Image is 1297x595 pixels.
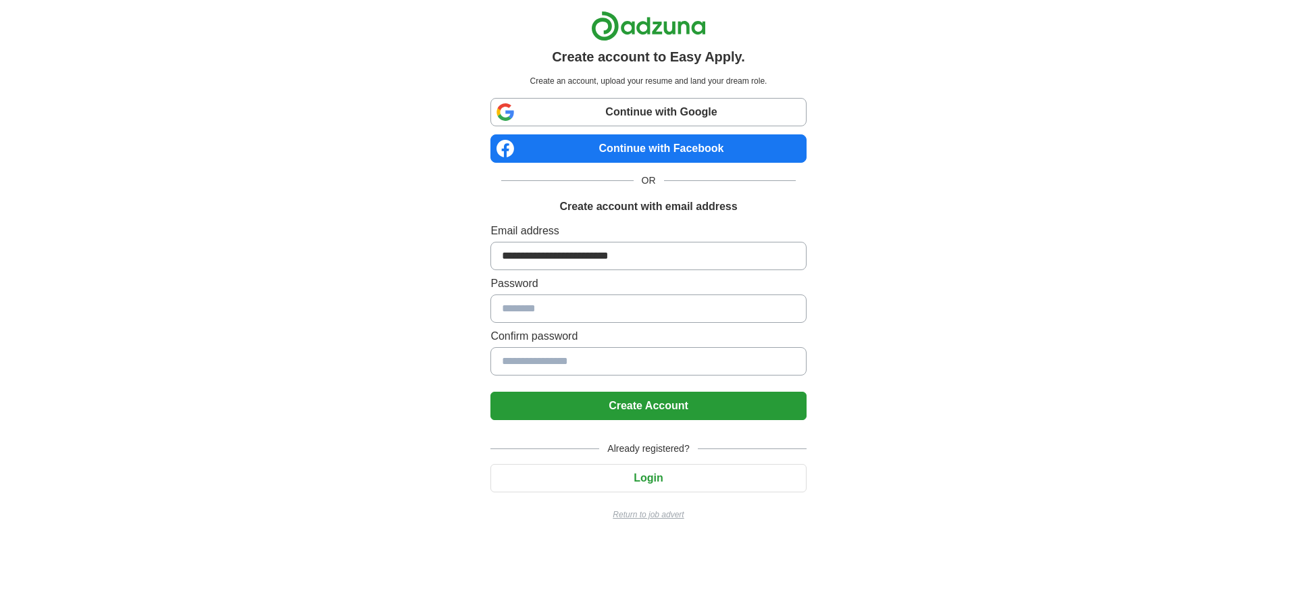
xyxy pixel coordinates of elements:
a: Continue with Google [490,98,806,126]
button: Login [490,464,806,492]
img: Adzuna logo [591,11,706,41]
label: Email address [490,223,806,239]
label: Password [490,276,806,292]
a: Return to job advert [490,509,806,521]
h1: Create account with email address [559,199,737,215]
span: Already registered? [599,442,697,456]
h1: Create account to Easy Apply. [552,47,745,67]
p: Create an account, upload your resume and land your dream role. [493,75,803,87]
button: Create Account [490,392,806,420]
a: Login [490,472,806,484]
label: Confirm password [490,328,806,344]
span: OR [634,174,664,188]
a: Continue with Facebook [490,134,806,163]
